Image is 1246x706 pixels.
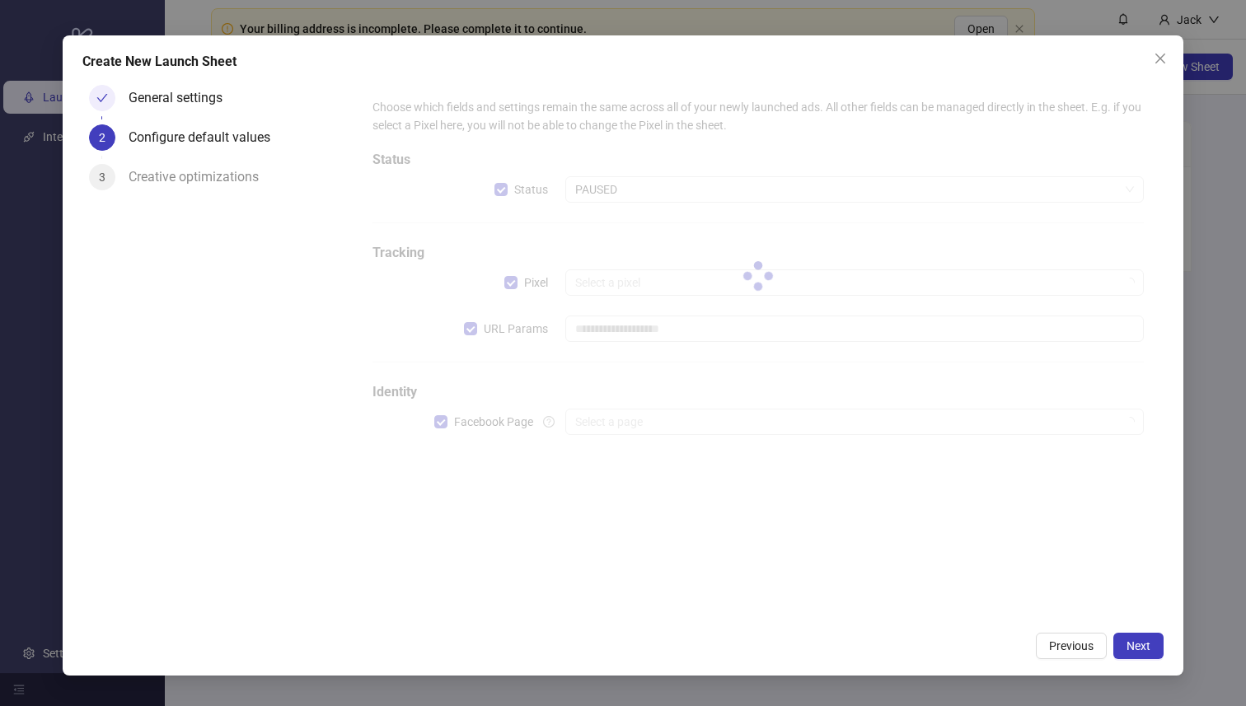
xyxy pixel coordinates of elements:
[99,131,105,144] span: 2
[129,124,283,151] div: Configure default values
[1036,633,1107,659] button: Previous
[82,52,1164,72] div: Create New Launch Sheet
[1113,633,1164,659] button: Next
[1147,45,1173,72] button: Close
[96,92,108,104] span: check
[129,164,272,190] div: Creative optimizations
[99,171,105,184] span: 3
[129,85,236,111] div: General settings
[1154,52,1167,65] span: close
[1127,639,1150,652] span: Next
[1049,639,1094,652] span: Previous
